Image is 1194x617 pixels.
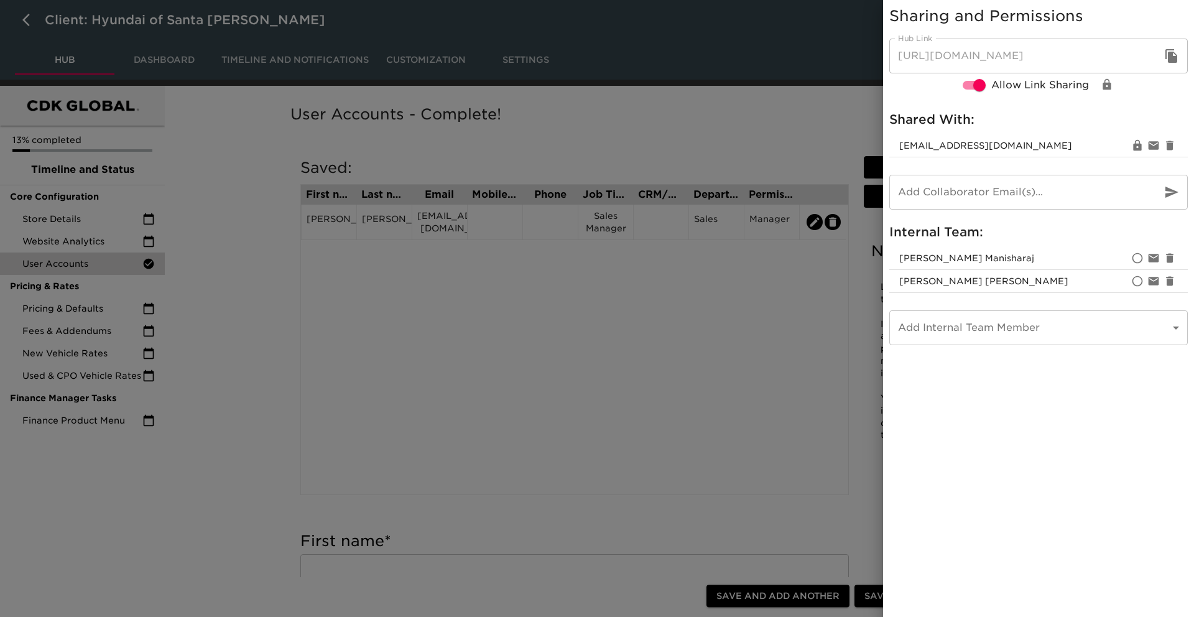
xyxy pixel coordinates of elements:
[889,222,1188,242] h6: Internal Team:
[1145,250,1162,266] div: Disable notifications for catherine.manisharaj@cdk.com
[899,139,1129,152] span: [EMAIL_ADDRESS][DOMAIN_NAME]
[1162,137,1178,154] div: Remove pavila@hyundaisantamaria.com
[1162,250,1178,266] div: Remove catherine.manisharaj@cdk.com
[1099,77,1115,93] div: Change View/Edit Permissions for Link Share
[1145,137,1162,154] div: Resend invite email to pavila@hyundaisantamaria.com
[889,310,1188,345] div: ​
[889,6,1188,26] h5: Sharing and Permissions
[899,253,1034,263] span: catherine.manisharaj@cdk.com
[1129,250,1145,266] div: Set as primay account owner
[991,78,1089,93] span: Allow Link Sharing
[899,276,1068,286] span: ryan.tamanini@roadster.com
[1162,273,1178,289] div: Remove ryan.tamanini@roadster.com
[1129,273,1145,289] div: Set as primay account owner
[1145,273,1162,289] div: Disable notifications for ryan.tamanini@roadster.com
[889,109,1188,129] h6: Shared With:
[1129,137,1145,154] div: Change View/Edit Permissions for pavila@hyundaisantamaria.com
